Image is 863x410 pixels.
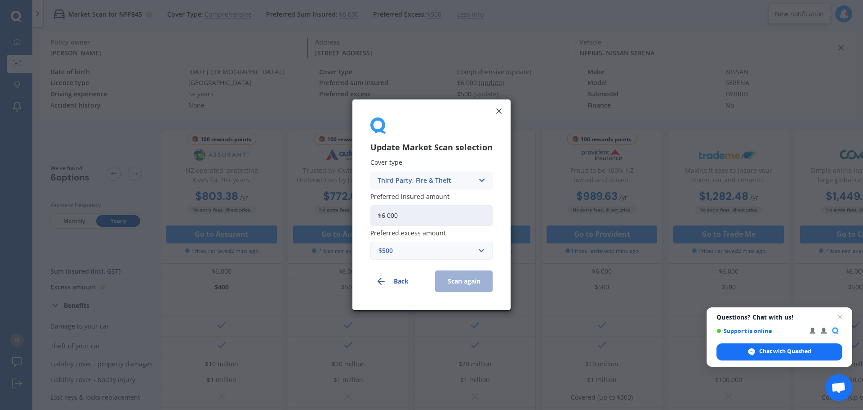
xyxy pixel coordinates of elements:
[435,271,493,293] button: Scan again
[716,343,842,360] span: Chat with Quashed
[370,192,449,201] span: Preferred insured amount
[378,176,474,185] div: Third Party, Fire & Theft
[716,328,803,334] span: Support is online
[370,205,493,226] input: Enter amount
[825,374,852,401] a: Open chat
[378,246,474,256] div: $500
[716,314,842,321] span: Questions? Chat with us!
[370,271,428,293] button: Back
[370,158,402,167] span: Cover type
[370,143,493,153] h3: Update Market Scan selection
[370,229,446,238] span: Preferred excess amount
[759,347,811,356] span: Chat with Quashed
